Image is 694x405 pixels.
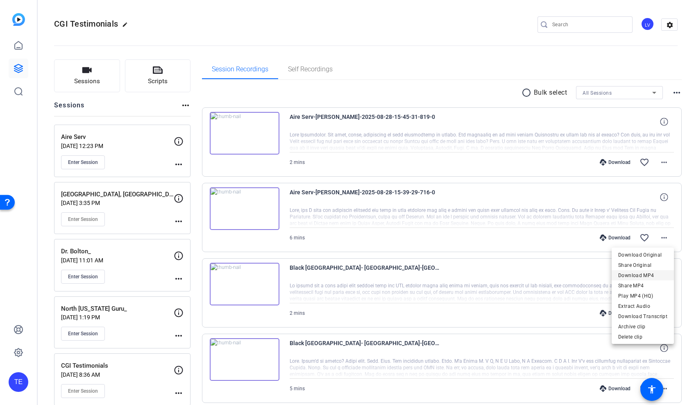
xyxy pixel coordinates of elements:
span: Download Transcript [618,312,667,321]
span: Share MP4 [618,281,667,291]
span: Download MP4 [618,271,667,280]
span: Download Original [618,250,667,260]
span: Share Original [618,260,667,270]
span: Play MP4 (HQ) [618,291,667,301]
span: Archive clip [618,322,667,332]
span: Extract Audio [618,301,667,311]
span: Delete clip [618,332,667,342]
